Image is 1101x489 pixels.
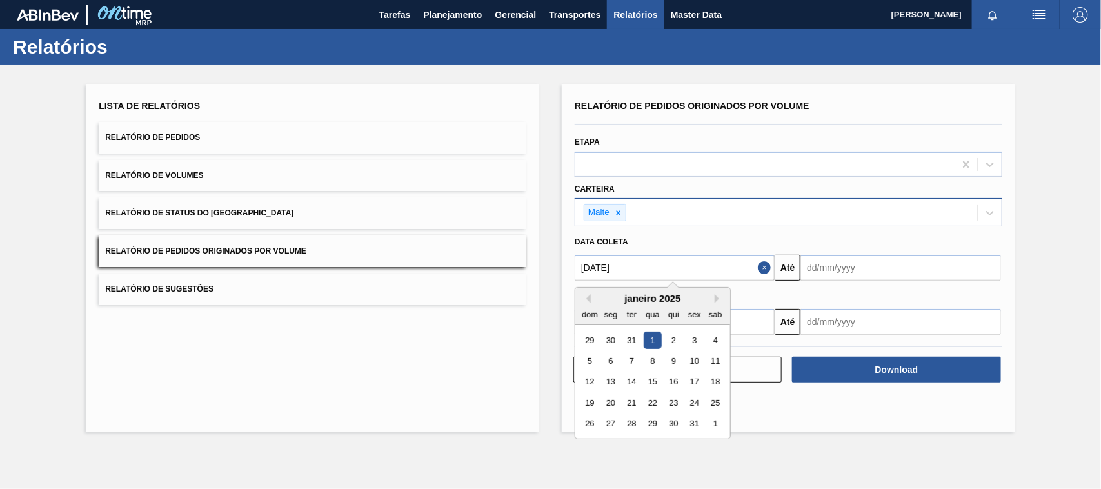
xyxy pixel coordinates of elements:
[575,137,600,146] label: Etapa
[602,394,620,412] div: Choose segunda-feira, 20 de janeiro de 2025
[581,352,599,370] div: Choose domingo, 5 de janeiro de 2025
[800,309,1000,335] input: dd/mm/yyyy
[581,374,599,391] div: Choose domingo, 12 de janeiro de 2025
[105,171,203,180] span: Relatório de Volumes
[99,101,200,111] span: Lista de Relatórios
[602,332,620,349] div: Choose segunda-feira, 30 de dezembro de 2024
[99,197,526,229] button: Relatório de Status do [GEOGRAPHIC_DATA]
[379,7,411,23] span: Tarefas
[800,255,1000,281] input: dd/mm/yyyy
[758,255,775,281] button: Close
[581,394,599,412] div: Choose domingo, 19 de janeiro de 2025
[613,7,657,23] span: Relatórios
[623,352,640,370] div: Choose terça-feira, 7 de janeiro de 2025
[665,415,682,433] div: Choose quinta-feira, 30 de janeiro de 2025
[602,352,620,370] div: Choose segunda-feira, 6 de janeiro de 2025
[775,255,800,281] button: Até
[644,394,661,412] div: Choose quarta-feira, 22 de janeiro de 2025
[707,374,724,391] div: Choose sábado, 18 de janeiro de 2025
[495,7,537,23] span: Gerencial
[575,293,730,304] div: janeiro 2025
[644,306,661,323] div: qua
[686,415,703,433] div: Choose sexta-feira, 31 de janeiro de 2025
[581,332,599,349] div: Choose domingo, 29 de dezembro de 2024
[644,374,661,391] div: Choose quarta-feira, 15 de janeiro de 2025
[99,122,526,154] button: Relatório de Pedidos
[707,394,724,412] div: Choose sábado, 25 de janeiro de 2025
[707,332,724,349] div: Choose sábado, 4 de janeiro de 2025
[575,101,809,111] span: Relatório de Pedidos Originados por Volume
[602,415,620,433] div: Choose segunda-feira, 27 de janeiro de 2025
[105,284,213,294] span: Relatório de Sugestões
[582,294,591,303] button: Previous Month
[644,332,661,349] div: Choose quarta-feira, 1 de janeiro de 2025
[707,415,724,433] div: Choose sábado, 1 de fevereiro de 2025
[671,7,722,23] span: Master Data
[17,9,79,21] img: TNhmsLtSVTkK8tSr43FrP2fwEKptu5GPRR3wAAAABJRU5ErkJggg==
[623,374,640,391] div: Choose terça-feira, 14 de janeiro de 2025
[686,394,703,412] div: Choose sexta-feira, 24 de janeiro de 2025
[707,352,724,370] div: Choose sábado, 11 de janeiro de 2025
[602,306,620,323] div: seg
[644,415,661,433] div: Choose quarta-feira, 29 de janeiro de 2025
[13,39,242,54] h1: Relatórios
[549,7,600,23] span: Transportes
[575,237,628,246] span: Data coleta
[623,332,640,349] div: Choose terça-feira, 31 de dezembro de 2024
[573,357,782,383] button: Limpar
[1073,7,1088,23] img: Logout
[715,294,724,303] button: Next Month
[575,185,615,194] label: Carteira
[99,274,526,305] button: Relatório de Sugestões
[623,306,640,323] div: ter
[644,352,661,370] div: Choose quarta-feira, 8 de janeiro de 2025
[623,415,640,433] div: Choose terça-feira, 28 de janeiro de 2025
[665,394,682,412] div: Choose quinta-feira, 23 de janeiro de 2025
[707,306,724,323] div: sab
[665,374,682,391] div: Choose quinta-feira, 16 de janeiro de 2025
[972,6,1013,24] button: Notificações
[423,7,482,23] span: Planejamento
[105,246,306,255] span: Relatório de Pedidos Originados por Volume
[581,306,599,323] div: dom
[99,235,526,267] button: Relatório de Pedidos Originados por Volume
[105,208,293,217] span: Relatório de Status do [GEOGRAPHIC_DATA]
[581,415,599,433] div: Choose domingo, 26 de janeiro de 2025
[99,160,526,192] button: Relatório de Volumes
[584,205,611,221] div: Malte
[686,374,703,391] div: Choose sexta-feira, 17 de janeiro de 2025
[686,306,703,323] div: sex
[575,255,775,281] input: dd/mm/yyyy
[686,352,703,370] div: Choose sexta-feira, 10 de janeiro de 2025
[105,133,200,142] span: Relatório de Pedidos
[579,330,726,434] div: month 2025-01
[665,352,682,370] div: Choose quinta-feira, 9 de janeiro de 2025
[623,394,640,412] div: Choose terça-feira, 21 de janeiro de 2025
[775,309,800,335] button: Até
[1031,7,1047,23] img: userActions
[792,357,1000,383] button: Download
[602,374,620,391] div: Choose segunda-feira, 13 de janeiro de 2025
[665,332,682,349] div: Choose quinta-feira, 2 de janeiro de 2025
[686,332,703,349] div: Choose sexta-feira, 3 de janeiro de 2025
[665,306,682,323] div: qui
